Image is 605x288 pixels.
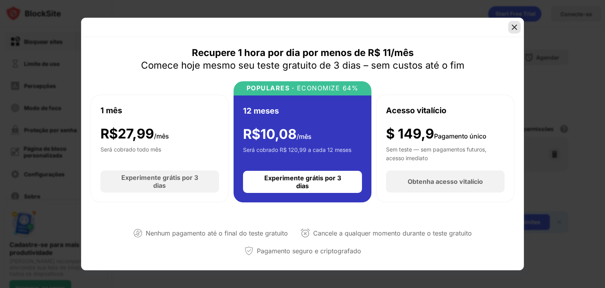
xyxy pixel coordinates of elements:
[100,106,122,115] font: 1 mês
[243,126,260,142] font: R$
[141,60,464,71] font: Comece hoje mesmo seu teste gratuito de 3 dias – sem custos até o fim
[146,229,288,237] font: Nenhum pagamento até o final do teste gratuito
[243,146,351,153] font: Será cobrado R$ 120,99 a cada 12 meses
[386,146,486,161] font: Sem teste — sem pagamentos futuros, acesso imediato
[243,106,279,116] font: 12 meses
[297,84,359,92] font: ECONOMIZE 64%
[386,125,434,142] font: $ 149,9
[257,247,361,255] font: Pagamento seguro e criptografado
[244,246,254,256] img: pagamento seguro
[100,125,118,142] font: R$
[297,133,312,140] font: /mês
[154,132,169,140] font: /mês
[434,132,486,140] font: Pagamento único
[121,174,198,189] font: Experimente grátis por 3 dias
[408,178,483,185] font: Obtenha acesso vitalício
[192,47,414,58] font: Recupere 1 hora por dia por menos de R$ 11/mês
[264,174,341,190] font: Experimente grátis por 3 dias
[260,126,297,142] font: 10,08
[301,228,310,238] img: cancelar a qualquer momento
[386,106,446,115] font: Acesso vitalício
[118,125,154,142] font: 27,99
[247,84,295,92] font: POPULARES ·
[100,146,161,153] font: Será cobrado todo mês
[133,228,143,238] img: não pagando
[313,229,472,237] font: Cancele a qualquer momento durante o teste gratuito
